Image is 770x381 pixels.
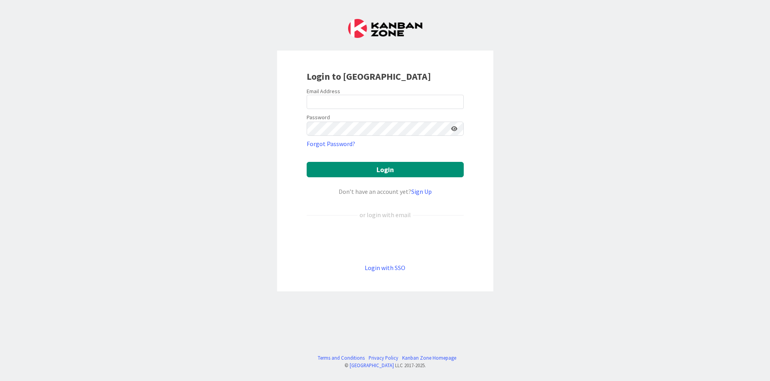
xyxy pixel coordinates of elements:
a: Login with SSO [365,264,405,272]
a: Forgot Password? [307,139,355,148]
img: Kanban Zone [348,19,422,38]
label: Password [307,113,330,122]
a: [GEOGRAPHIC_DATA] [350,362,394,368]
button: Login [307,162,464,177]
div: Don’t have an account yet? [307,187,464,196]
div: or login with email [358,210,413,220]
a: Kanban Zone Homepage [402,354,456,362]
b: Login to [GEOGRAPHIC_DATA] [307,70,431,83]
a: Sign Up [411,188,432,195]
a: Privacy Policy [369,354,398,362]
div: © LLC 2017- 2025 . [314,362,456,369]
iframe: Sign in with Google Button [303,233,468,250]
a: Terms and Conditions [318,354,365,362]
label: Email Address [307,88,340,95]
